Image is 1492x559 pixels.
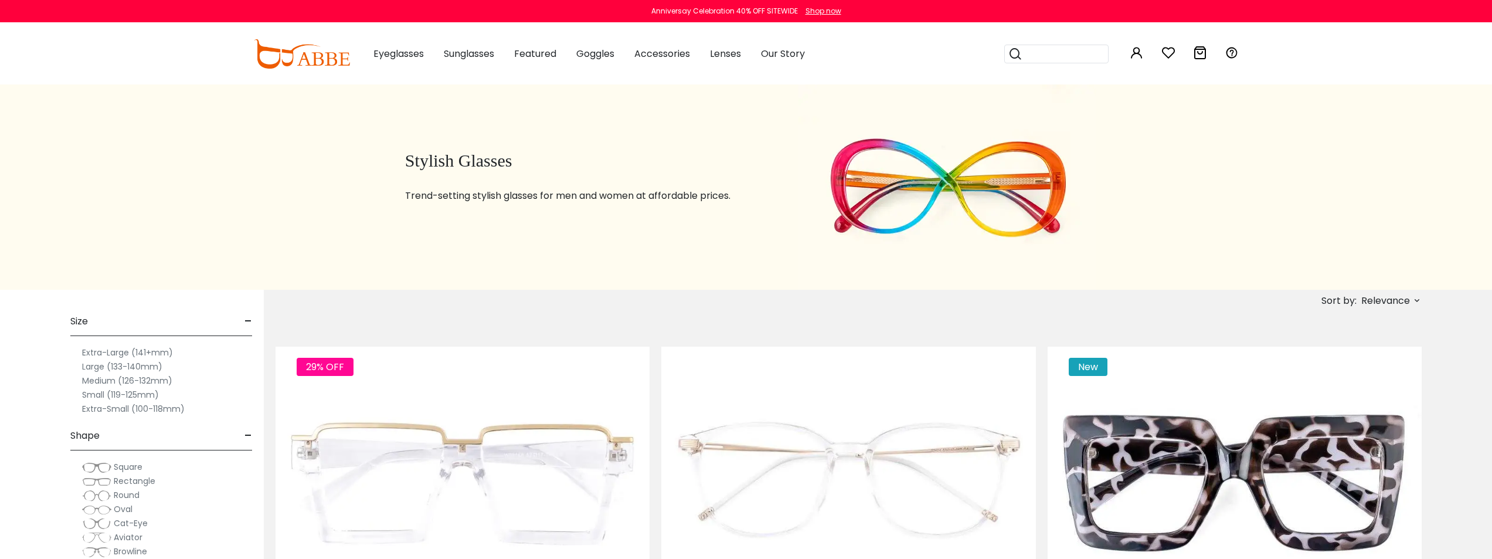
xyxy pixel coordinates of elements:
[82,546,111,558] img: Browline.png
[82,532,111,544] img: Aviator.png
[114,517,148,529] span: Cat-Eye
[114,461,142,473] span: Square
[1321,294,1357,307] span: Sort by:
[651,6,798,16] div: Anniversay Celebration 40% OFF SITEWIDE
[800,6,841,16] a: Shop now
[761,47,805,60] span: Our Story
[806,6,841,16] div: Shop now
[70,307,88,336] span: Size
[82,360,162,374] label: Large (133-140mm)
[405,189,769,203] p: Trend-setting stylish glasses for men and women at affordable prices.
[82,462,111,473] img: Square.png
[114,546,147,557] span: Browline
[244,307,252,336] span: -
[634,47,690,60] span: Accessories
[576,47,614,60] span: Goggles
[82,518,111,530] img: Cat-Eye.png
[297,358,354,376] span: 29% OFF
[114,503,132,515] span: Oval
[82,374,172,388] label: Medium (126-132mm)
[82,504,111,516] img: Oval.png
[710,47,741,60] span: Lenses
[82,490,111,502] img: Round.png
[82,476,111,487] img: Rectangle.png
[254,39,350,69] img: abbeglasses.com
[70,422,100,450] span: Shape
[444,47,494,60] span: Sunglasses
[1361,290,1410,311] span: Relevance
[373,47,424,60] span: Eyeglasses
[798,84,1096,290] img: stylish glasses
[514,47,556,60] span: Featured
[82,345,173,360] label: Extra-Large (141+mm)
[82,402,185,416] label: Extra-Small (100-118mm)
[82,388,159,402] label: Small (119-125mm)
[114,531,142,543] span: Aviator
[405,150,769,171] h1: Stylish Glasses
[244,422,252,450] span: -
[1069,358,1107,376] span: New
[114,489,140,501] span: Round
[114,475,155,487] span: Rectangle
